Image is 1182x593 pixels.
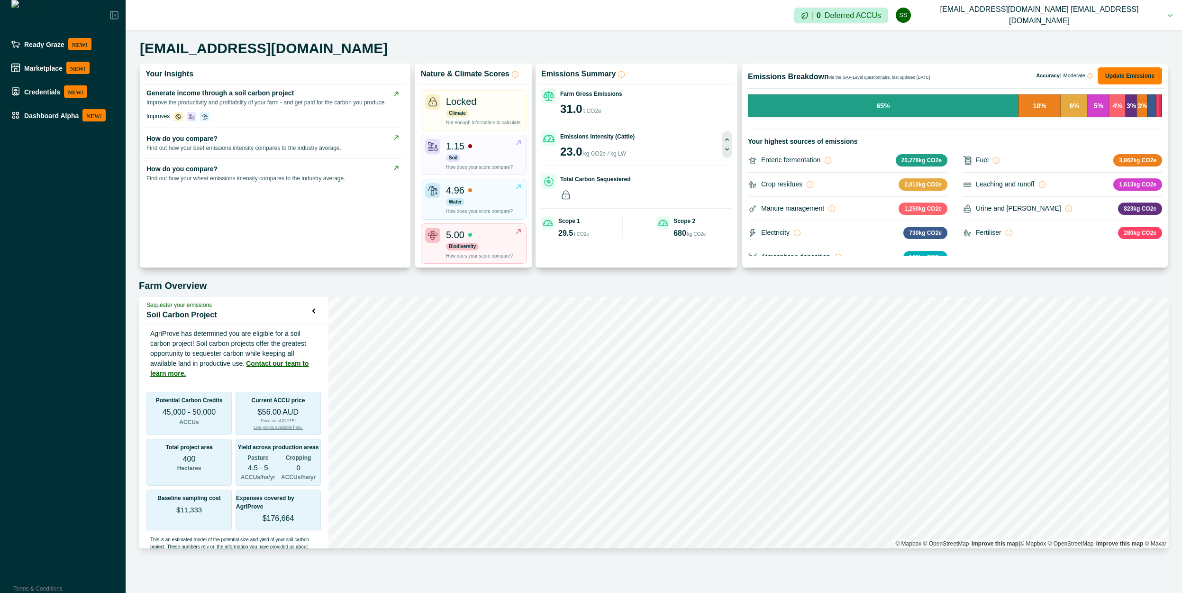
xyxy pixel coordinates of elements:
[761,228,790,238] p: Electricity
[761,179,802,189] p: Crop residues
[1036,73,1093,79] p: Accuracy:
[254,425,303,430] a: Live prices available here.
[146,309,312,321] p: Soil Carbon Project
[963,180,972,189] svg: ;
[297,464,300,471] p: 0
[173,112,183,120] span: climate
[1118,203,1162,215] p: 823 kg CO2e
[673,230,686,237] p: 680
[146,301,312,309] p: Sequester your emissions
[66,62,90,74] p: NEW!
[895,540,921,547] a: Mapbox
[446,208,513,215] p: How does your score compare?
[236,494,320,515] p: Expenses covered by AgriProve
[895,539,1166,548] div: |
[1118,227,1162,239] p: 280 kg CO2e
[446,139,464,153] p: 1.15
[177,464,201,473] p: Hectares
[558,217,580,225] p: Scope 1
[560,146,582,158] p: 23.0
[841,75,890,80] span: GAF-Level questionnaire
[574,231,589,238] p: t CO2e
[1048,540,1094,547] a: OpenStreetMap
[899,203,947,215] p: 1,250 kg CO2e
[558,230,573,237] p: 29.5
[446,198,464,206] p: Water
[68,38,91,50] p: NEW!
[687,231,706,238] p: kg CO2e
[976,204,1061,213] p: Urine and [PERSON_NAME]
[238,443,319,455] p: Yield across production areas
[972,540,1018,547] a: Map feedback
[263,515,294,526] p: $176,664
[24,88,60,95] p: Credentials
[261,418,295,425] p: Price as of [DATE]
[1096,540,1143,547] a: Improve this map
[421,69,509,78] p: Nature & Climate Scores
[179,418,199,426] p: ACCUs
[176,506,202,513] p: $11,333
[1113,178,1162,191] p: 1,613 kg CO2e
[829,74,930,81] p: via the , last updated [DATE]
[560,175,630,184] p: Total Carbon Sequestered
[583,149,626,158] p: kg CO2e / kg LW
[446,252,513,259] p: How does your score compare?
[446,94,477,109] p: Locked
[976,155,989,165] p: Fuel
[146,536,321,557] p: This is an estimated model of the potential size and yield of your soil carbon project. These num...
[446,164,513,171] p: How does your score compare?
[146,144,399,152] p: Find out how your beef emissions intensity compares to the industry average.
[446,183,464,197] p: 4.96
[24,64,63,72] p: Marketplace
[13,585,63,592] a: Terms & Conditions
[748,94,1162,117] svg: Emissions Breakdown
[146,134,399,144] p: How do you compare?
[896,154,947,167] p: 20,276 kg CO2e
[761,252,830,262] p: Atmospheric deposition
[976,179,1035,189] p: Leaching and runoff
[722,141,732,158] button: Next
[748,137,1162,147] p: Your highest sources of emissions
[146,112,170,120] p: Improves
[560,90,622,98] p: Farm Gross Emissions
[748,72,829,81] p: Emissions Breakdown
[7,105,118,125] a: Dashboard AlphaNEW!
[146,329,321,379] p: AgriProve has determined you are eligible for a soil carbon project! Soil carbon projects offer t...
[903,227,947,239] p: 730 kg CO2e
[722,131,732,148] button: Previous
[163,408,216,418] p: 45,000 - 50,000
[200,112,209,120] span: water
[146,98,399,107] p: Improve the productivity and profitability of your farm - and get paid for the carbon you produce.
[248,464,268,471] p: 4.5 - 5
[258,408,299,418] p: $56.00 AUD
[903,251,947,263] p: 100 kg CO2e
[82,109,106,121] p: NEW!
[146,164,399,174] p: How do you compare?
[446,243,479,250] p: Biodiversity
[145,69,193,78] p: Your Insights
[156,396,223,408] p: Potential Carbon Credits
[446,110,469,117] p: Climate
[24,40,64,48] p: Ready Graze
[157,494,220,506] p: Baseline sampling cost
[560,103,582,115] p: 31.0
[560,132,635,141] p: Emissions Intensity (Cattle)
[673,217,695,225] p: Scope 2
[139,280,1169,291] h5: Farm Overview
[183,455,196,464] p: 400
[140,40,388,57] h5: [EMAIL_ADDRESS][DOMAIN_NAME]
[247,454,268,462] p: Pasture
[281,473,316,482] p: ACCUs/ha/yr
[825,12,881,19] p: Deferred ACCUs
[187,112,196,120] span: soil
[761,155,820,165] p: Enteric fermentation
[146,174,399,183] p: Find out how your wheat emissions intensity compares to the industry average.
[446,119,520,126] p: Not enough information to calculate
[446,154,460,162] p: Soil
[1020,540,1046,547] a: Mapbox
[252,396,305,408] p: Current ACCU price
[761,204,824,213] p: Manure management
[64,85,87,98] p: NEW!
[899,178,947,191] p: 2,013 kg CO2e
[1098,67,1162,84] button: Update Emissions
